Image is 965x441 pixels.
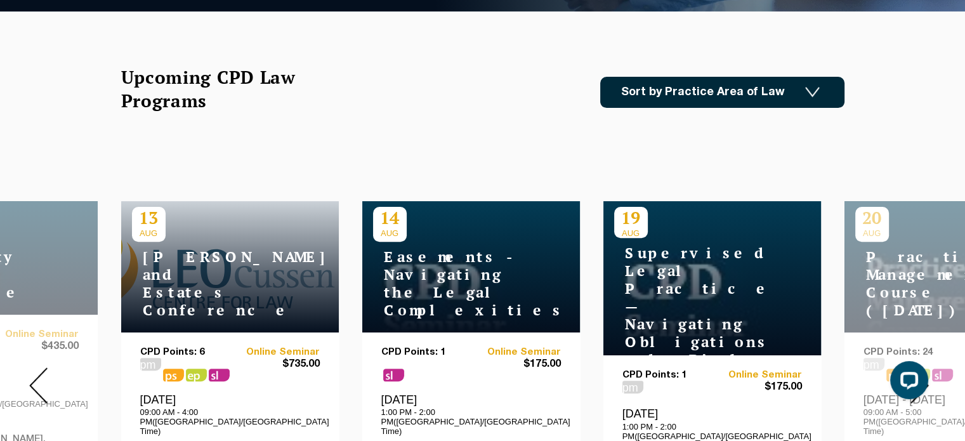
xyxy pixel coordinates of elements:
span: pm [140,358,161,371]
p: 13 [132,207,166,228]
h2: Upcoming CPD Law Programs [121,65,327,112]
div: [DATE] [381,393,561,436]
span: AUG [373,228,407,238]
span: $175.00 [471,358,561,371]
iframe: LiveChat chat widget [880,356,933,409]
p: 09:00 AM - 4:00 PM([GEOGRAPHIC_DATA]/[GEOGRAPHIC_DATA] Time) [140,407,320,436]
h4: Easements - Navigating the Legal Complexities [373,248,532,319]
a: Online Seminar [471,347,561,358]
a: Online Seminar [712,370,802,381]
span: ps [186,369,207,381]
span: $175.00 [712,381,802,394]
h4: [PERSON_NAME] and Estates Conference [132,248,291,319]
h4: Supervised Legal Practice — Navigating Obligations and Risks [614,244,773,369]
span: sl [383,369,404,381]
p: 19 [614,207,648,228]
a: Sort by Practice Area of Law [600,77,844,108]
img: Prev [29,367,48,404]
img: Icon [805,87,820,98]
div: [DATE] [140,393,320,436]
p: CPD Points: 1 [381,347,471,358]
span: AUG [614,228,648,238]
span: $735.00 [230,358,320,371]
span: AUG [132,228,166,238]
span: ps [163,369,184,381]
p: 14 [373,207,407,228]
span: pm [622,381,643,393]
p: CPD Points: 1 [622,370,712,381]
p: CPD Points: 6 [140,347,230,358]
span: sl [209,369,230,381]
a: Online Seminar [230,347,320,358]
p: 1:00 PM - 2:00 PM([GEOGRAPHIC_DATA]/[GEOGRAPHIC_DATA] Time) [381,407,561,436]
